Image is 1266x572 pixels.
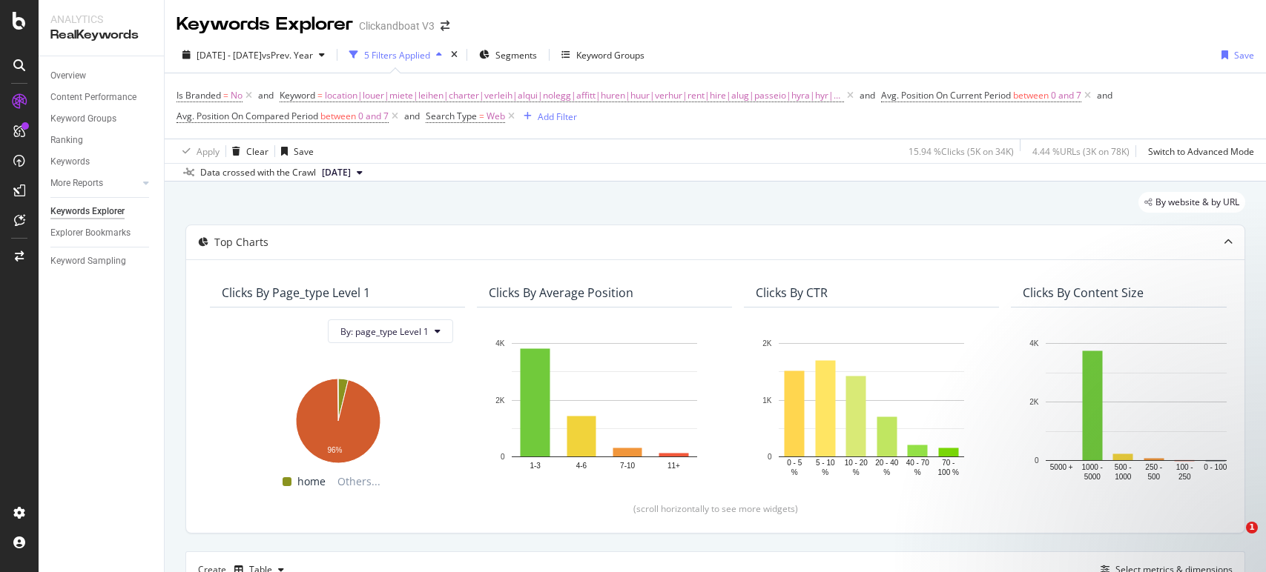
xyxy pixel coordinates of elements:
span: between [320,110,356,122]
text: % [822,468,828,476]
text: 2K [495,396,505,405]
span: = [479,110,484,122]
button: Add Filter [518,107,577,125]
span: Segments [495,49,537,61]
button: Save [275,139,314,163]
div: Keywords Explorer [50,204,125,219]
div: and [860,89,875,102]
div: and [258,89,274,102]
text: 0 [501,453,505,461]
a: Explorer Bookmarks [50,225,154,241]
text: 100 % [938,468,959,476]
span: 0 and 7 [1051,85,1081,106]
text: 0 - 5 [787,459,802,468]
div: Keywords Explorer [177,12,353,37]
a: Keyword Groups [50,111,154,127]
span: [DATE] - [DATE] [197,49,262,61]
span: = [223,89,228,102]
text: 4-6 [576,462,587,470]
text: 0 [768,453,772,461]
button: Save [1216,43,1254,67]
div: 15.94 % Clicks ( 5K on 34K ) [909,145,1014,158]
a: Keywords Explorer [50,204,154,219]
text: % [791,468,798,476]
svg: A chart. [1023,336,1254,483]
text: 20 - 40 [875,459,899,468]
div: Keyword Sampling [50,253,126,269]
button: Keyword Groups [555,43,650,67]
div: Analytics [50,12,152,27]
button: and [860,88,875,102]
div: Content Performance [50,90,136,105]
text: % [853,468,860,476]
text: % [914,468,921,476]
div: and [404,110,420,122]
span: location|louer|miete|leihen|charter|verleih|alqui|nolegg|affitt|huren|huur|verhur|rent|hire|alug|... [325,85,844,106]
button: [DATE] [316,164,369,182]
button: Switch to Advanced Mode [1142,139,1254,163]
div: Clear [246,145,268,158]
div: Clicks By CTR [756,285,828,300]
span: By: page_type Level 1 [340,325,429,338]
text: 96% [327,447,342,455]
button: and [258,88,274,102]
a: Ranking [50,133,154,148]
span: Avg. Position On Compared Period [177,110,318,122]
div: Add Filter [538,110,577,123]
a: More Reports [50,176,139,191]
svg: A chart. [222,371,453,465]
div: Clicks By page_type Level 1 [222,285,370,300]
div: Clickandboat V3 [359,19,435,33]
div: A chart. [489,336,720,478]
a: Overview [50,68,154,84]
div: arrow-right-arrow-left [441,21,449,31]
span: 2024 Dec. 9th [322,166,351,179]
a: Keyword Sampling [50,253,154,269]
span: Avg. Position On Current Period [881,89,1011,102]
div: Keyword Groups [576,49,644,61]
div: Keywords [50,154,90,170]
button: and [404,109,420,123]
div: Save [294,145,314,158]
div: Apply [197,145,220,158]
div: RealKeywords [50,27,152,44]
div: 5 Filters Applied [364,49,430,61]
button: and [1097,88,1112,102]
text: % [883,468,890,476]
div: Clicks By Average Position [489,285,633,300]
div: Overview [50,68,86,84]
span: Is Branded [177,89,221,102]
div: times [448,47,461,62]
span: By website & by URL [1155,198,1239,207]
text: 70 - [942,459,955,468]
span: between [1013,89,1049,102]
span: Others... [332,473,386,490]
button: Apply [177,139,220,163]
a: Keywords [50,154,154,170]
div: Keyword Groups [50,111,116,127]
div: Save [1234,49,1254,61]
text: 2K [762,339,772,347]
div: Top Charts [214,235,268,250]
button: Segments [473,43,543,67]
div: (scroll horizontally to see more widgets) [204,502,1227,515]
button: Clear [226,139,268,163]
span: 1 [1246,522,1258,533]
text: 10 - 20 [845,459,868,468]
text: 5 - 10 [816,459,835,468]
text: 1-3 [530,462,541,470]
text: 7-10 [620,462,635,470]
div: More Reports [50,176,103,191]
span: = [317,89,323,102]
text: 11+ [667,462,680,470]
span: 0 and 7 [358,106,389,127]
text: 1K [762,396,772,405]
div: legacy label [1138,192,1245,213]
div: 4.44 % URLs ( 3K on 78K ) [1032,145,1130,158]
svg: A chart. [756,336,987,478]
div: Ranking [50,133,83,148]
button: By: page_type Level 1 [328,319,453,343]
span: vs Prev. Year [262,49,313,61]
